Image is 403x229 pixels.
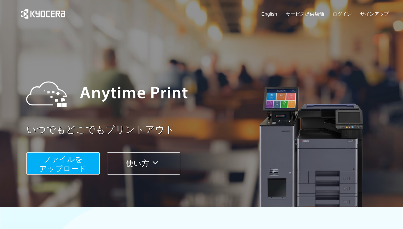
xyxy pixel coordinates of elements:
a: ログイン [333,11,352,17]
a: サインアップ [360,11,389,17]
a: English [262,11,277,17]
a: いつでもどこでもプリントアウト [26,123,393,137]
button: 使い方 [107,152,180,175]
span: ファイルを ​​アップロード [39,155,87,173]
a: サービス提供店舗 [286,11,324,17]
button: ファイルを​​アップロード [26,152,100,175]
